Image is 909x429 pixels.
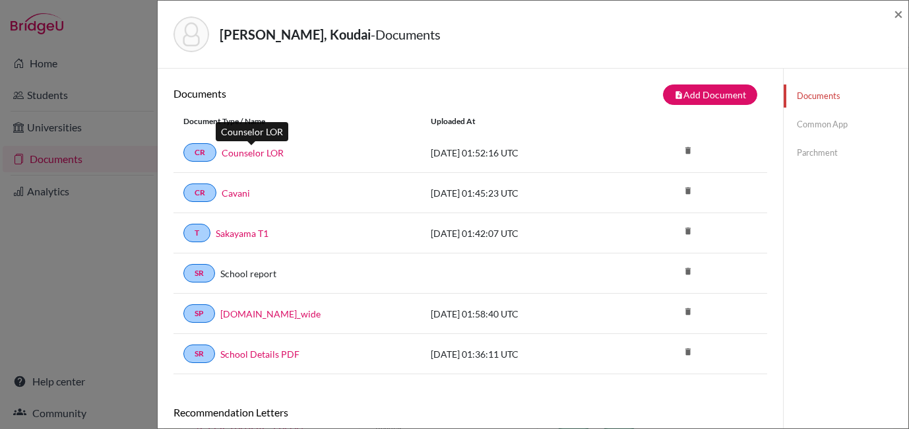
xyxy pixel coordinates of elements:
[220,26,371,42] strong: [PERSON_NAME], Koudai
[784,84,908,108] a: Documents
[674,90,683,100] i: note_add
[421,115,619,127] div: Uploaded at
[183,304,215,323] a: SP
[220,267,276,280] a: School report
[183,224,210,242] a: T
[222,186,250,200] a: Cavani
[421,307,619,321] div: [DATE] 01:58:40 UTC
[678,141,698,160] i: delete
[183,143,216,162] a: CR
[222,146,284,160] a: Counselor LOR
[663,84,757,105] button: note_addAdd Document
[678,342,698,362] i: delete
[784,141,908,164] a: Parchment
[678,221,698,241] i: delete
[421,226,619,240] div: [DATE] 01:42:07 UTC
[216,226,268,240] a: Sakayama T1
[894,4,903,23] span: ×
[183,264,215,282] a: SR
[421,186,619,200] div: [DATE] 01:45:23 UTC
[183,345,215,363] a: SR
[216,122,288,141] div: Counselor LOR
[784,113,908,136] a: Common App
[894,6,903,22] button: Close
[678,302,698,321] i: delete
[173,115,421,127] div: Document Type / Name
[678,181,698,201] i: delete
[183,183,216,202] a: CR
[421,146,619,160] div: [DATE] 01:52:16 UTC
[371,26,441,42] span: - Documents
[173,87,470,100] h6: Documents
[173,406,767,418] h6: Recommendation Letters
[421,347,619,361] div: [DATE] 01:36:11 UTC
[220,347,299,361] a: School Details PDF
[678,261,698,281] i: delete
[220,307,321,321] a: [DOMAIN_NAME]_wide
